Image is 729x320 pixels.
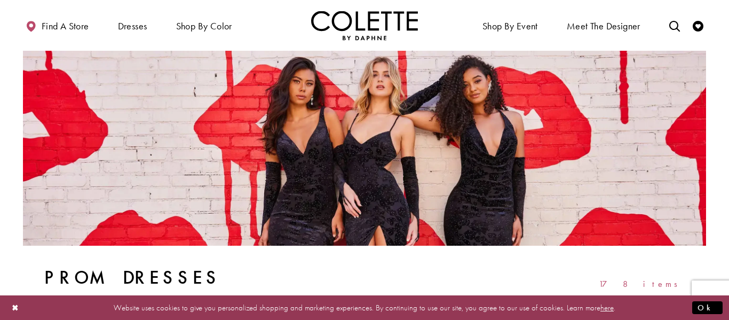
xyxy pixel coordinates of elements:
button: Close Dialog [6,298,25,317]
h1: Prom Dresses [44,267,221,288]
a: here [600,302,614,313]
p: Website uses cookies to give you personalized shopping and marketing experiences. By continuing t... [77,300,652,315]
span: 178 items [599,279,685,288]
button: Submit Dialog [692,301,723,314]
